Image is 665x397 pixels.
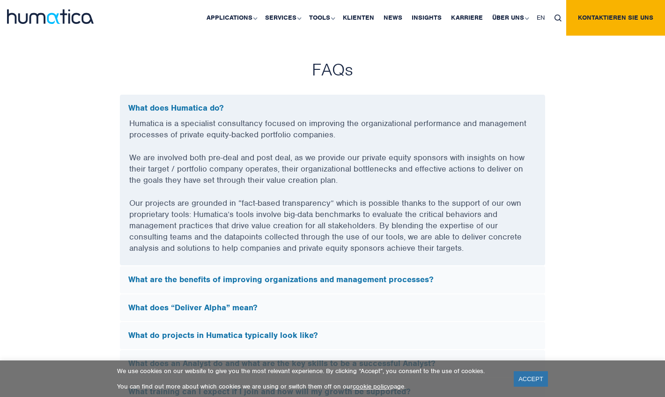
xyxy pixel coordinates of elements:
span: EN [537,14,545,22]
a: ACCEPT [514,371,548,387]
p: We use cookies on our website to give you the most relevant experience. By clicking “Accept”, you... [117,367,502,375]
p: Humatica is a specialist consultancy focused on improving the organizational performance and mana... [129,118,536,152]
h5: What does Humatica do? [128,103,537,113]
img: search_icon [554,15,562,22]
img: logo [7,9,94,24]
h3: FAQs [73,59,592,80]
h5: What does an Analyst do and what are the key skills to be a successful Analyst? [128,359,537,369]
p: We are involved both pre-deal and post deal, as we provide our private equity sponsors with insig... [129,152,536,197]
p: You can find out more about which cookies we are using or switch them off on our page. [117,382,502,390]
h5: What do projects in Humatica typically look like? [128,330,537,341]
a: cookie policy [353,382,390,390]
h5: What are the benefits of improving organizations and management processes? [128,275,537,285]
p: Our projects are grounded in “fact-based transparency” which is possible thanks to the support of... [129,197,536,265]
h5: What does “Deliver Alpha” mean? [128,303,537,313]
